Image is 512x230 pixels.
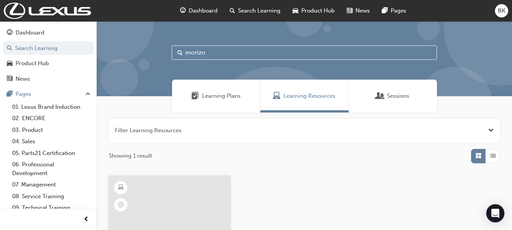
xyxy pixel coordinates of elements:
a: 09. Technical Training [9,202,94,214]
div: Open Intercom Messenger [486,204,504,222]
a: 02. ENCORE [9,113,94,124]
span: learningRecordVerb_NONE-icon [117,201,124,208]
span: prev-icon [83,215,89,224]
a: pages-iconPages [376,3,412,19]
a: 08. Service Training [9,191,94,202]
input: Search... [172,45,437,60]
span: Learning Resources [283,92,335,100]
a: Search Learning [3,41,94,55]
a: 06. Professional Development [9,159,94,179]
a: 03. Product [9,124,94,136]
span: Pages [391,6,406,15]
span: Sessions [387,92,409,100]
a: 04. Sales [9,136,94,147]
span: up-icon [85,89,91,99]
a: car-iconProduct Hub [287,3,341,19]
span: Search [177,49,183,57]
a: 01. Lexus Brand Induction [9,101,94,113]
span: News [355,6,370,15]
span: Search Learning [238,6,280,15]
button: Pages [3,87,94,101]
span: car-icon [7,60,13,67]
span: List [490,152,496,160]
span: Showing 1 result [109,152,152,160]
span: guage-icon [180,6,186,16]
div: Pages [16,90,31,99]
button: Open the filter [488,126,494,135]
span: search-icon [7,45,12,52]
span: Grid [476,152,481,160]
span: car-icon [293,6,298,16]
a: news-iconNews [341,3,376,19]
a: guage-iconDashboard [174,3,224,19]
span: pages-icon [7,91,13,98]
span: news-icon [7,76,13,83]
a: News [3,72,94,86]
a: 05. Parts21 Certification [9,147,94,159]
span: Learning Plans [191,92,199,100]
span: learningResourceType_ELEARNING-icon [118,183,124,192]
a: SessionsSessions [349,80,437,113]
a: Product Hub [3,56,94,70]
div: Product Hub [16,59,49,68]
a: Dashboard [3,26,94,40]
button: BK [495,4,508,17]
span: Learning Resources [273,92,280,100]
a: Learning PlansLearning Plans [172,80,260,113]
span: guage-icon [7,30,13,36]
div: Dashboard [16,28,44,37]
span: news-icon [347,6,352,16]
button: DashboardSearch LearningProduct HubNews [3,24,94,87]
a: Learning ResourcesLearning Resources [260,80,349,113]
a: 07. Management [9,179,94,191]
span: BK [498,6,505,15]
div: News [16,75,30,83]
span: Product Hub [301,6,335,15]
span: Dashboard [189,6,218,15]
span: Learning Plans [202,92,241,100]
img: Trak [4,3,91,19]
a: search-iconSearch Learning [224,3,287,19]
span: Sessions [376,92,384,100]
span: search-icon [230,6,235,16]
span: pages-icon [382,6,388,16]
